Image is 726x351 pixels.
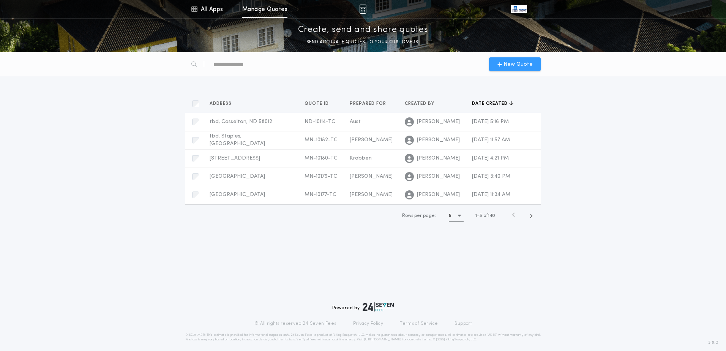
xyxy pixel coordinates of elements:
[708,339,718,346] span: 3.8.0
[350,137,393,143] span: [PERSON_NAME]
[472,192,510,198] span: [DATE] 11:34 AM
[449,210,464,222] button: 5
[298,24,428,36] p: Create, send and share quotes
[350,155,372,161] span: Krabben
[305,100,335,108] button: Quote ID
[455,321,472,327] a: Support
[353,321,384,327] a: Privacy Policy
[402,213,436,218] span: Rows per page:
[332,302,394,311] div: Powered by
[254,321,336,327] p: © All rights reserved. 24|Seven Fees
[305,174,337,179] span: MN-10179-TC
[305,155,338,161] span: MN-10180-TC
[417,136,460,144] span: [PERSON_NAME]
[350,174,393,179] span: [PERSON_NAME]
[489,57,541,71] button: New Quote
[210,133,265,147] span: tbd, Staples, [GEOGRAPHIC_DATA]
[417,155,460,162] span: [PERSON_NAME]
[210,101,233,107] span: Address
[350,119,361,125] span: Aust
[472,137,510,143] span: [DATE] 11:57 AM
[417,191,460,199] span: [PERSON_NAME]
[503,60,533,68] span: New Quote
[511,5,527,13] img: vs-icon
[472,100,513,108] button: Date created
[472,119,509,125] span: [DATE] 5:16 PM
[305,101,330,107] span: Quote ID
[350,101,388,107] span: Prepared for
[472,174,510,179] span: [DATE] 3:40 PM
[363,302,394,311] img: logo
[400,321,438,327] a: Terms of Service
[305,192,336,198] span: MN-10177-TC
[472,155,509,161] span: [DATE] 4:21 PM
[210,100,237,108] button: Address
[405,100,440,108] button: Created by
[305,137,338,143] span: MN-10182-TC
[210,119,272,125] span: tbd, Casselton, ND 58012
[483,212,495,219] span: of 140
[475,213,477,218] span: 1
[210,155,260,161] span: [STREET_ADDRESS]
[449,212,451,220] h1: 5
[306,38,420,46] p: SEND ACCURATE QUOTES TO YOUR CUSTOMERS.
[210,192,265,198] span: [GEOGRAPHIC_DATA]
[417,173,460,180] span: [PERSON_NAME]
[210,174,265,179] span: [GEOGRAPHIC_DATA]
[405,101,436,107] span: Created by
[417,118,460,126] span: [PERSON_NAME]
[472,101,509,107] span: Date created
[364,338,401,341] a: [URL][DOMAIN_NAME]
[480,213,482,218] span: 5
[359,5,366,14] img: img
[185,333,541,342] p: DISCLAIMER: This estimate is provided for informational purposes only. 24|Seven Fees, a product o...
[305,119,335,125] span: ND-10114-TC
[350,192,393,198] span: [PERSON_NAME]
